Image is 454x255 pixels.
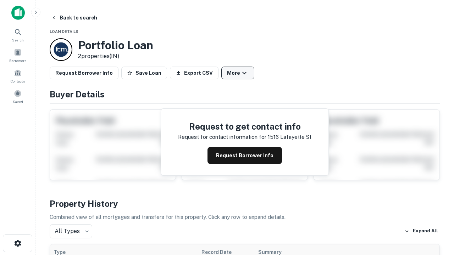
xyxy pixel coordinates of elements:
span: Search [12,37,24,43]
h4: Buyer Details [50,88,440,101]
span: Saved [13,99,23,104]
h4: Property History [50,197,440,210]
img: capitalize-icon.png [11,6,25,20]
a: Saved [2,87,33,106]
h3: Portfolio Loan [78,39,153,52]
button: Request Borrower Info [50,67,118,79]
span: Borrowers [9,58,26,63]
p: 1516 lafayette st [268,133,311,141]
a: Search [2,25,33,44]
button: Export CSV [170,67,218,79]
iframe: Chat Widget [419,176,454,210]
button: Back to search [48,11,100,24]
p: 2 properties (IN) [78,52,153,61]
button: More [221,67,254,79]
button: Request Borrower Info [207,147,282,164]
a: Contacts [2,66,33,85]
h4: Request to get contact info [178,120,311,133]
button: Expand All [403,226,440,237]
span: Loan Details [50,29,78,34]
p: Combined view of all mortgages and transfers for this property. Click any row to expand details. [50,213,440,221]
a: Borrowers [2,46,33,65]
div: All Types [50,224,92,238]
span: Contacts [11,78,25,84]
button: Save Loan [121,67,167,79]
p: Request for contact information for [178,133,266,141]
